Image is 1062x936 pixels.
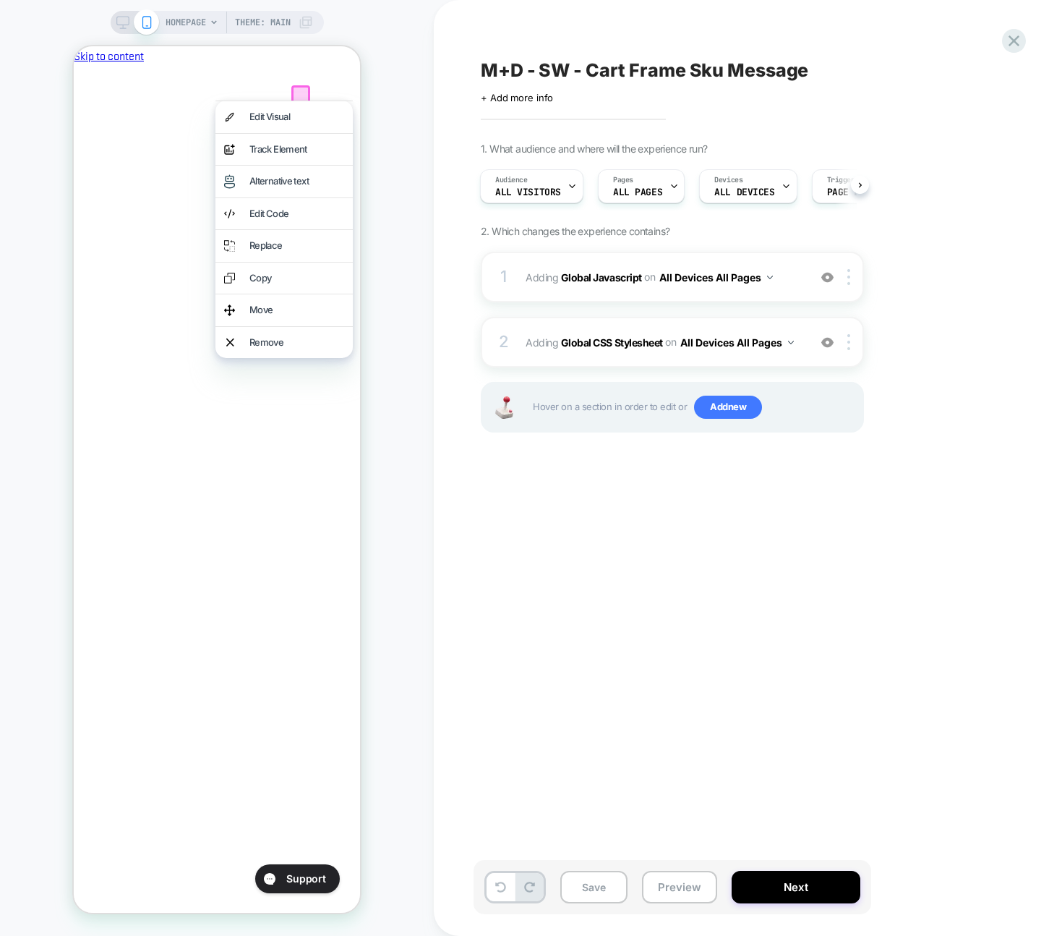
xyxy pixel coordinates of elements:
[481,59,808,81] span: M+D - SW - Cart Frame Sku Message
[174,813,272,852] iframe: Gorgias live chat messenger
[150,64,161,78] img: visual edit
[827,187,876,197] span: Page Load
[150,128,161,142] img: visual edit
[847,334,850,350] img: close
[694,396,762,419] span: Add new
[497,263,511,292] div: 1
[767,276,773,279] img: down arrow
[176,96,270,111] div: Track Element
[489,396,518,419] img: Joystick
[176,64,270,78] div: Edit Visual
[659,267,773,288] button: All Devices All Pages
[533,396,855,419] span: Hover on a section in order to edit or
[150,225,161,239] img: copy element
[821,336,834,349] img: crossed eye
[481,225,669,237] span: 2. Which changes the experience contains?
[821,271,834,284] img: crossed eye
[176,289,270,304] div: Remove
[176,257,270,271] div: Move
[526,267,801,288] span: Adding
[176,161,270,175] div: Edit Code
[788,341,794,344] img: down arrow
[150,161,161,175] img: edit code
[153,289,160,304] img: remove element
[176,192,270,207] div: Replace
[481,142,707,155] span: 1. What audience and where will the experience run?
[561,336,663,348] b: Global CSS Stylesheet
[495,187,561,197] span: All Visitors
[665,333,676,351] span: on
[481,92,553,103] span: + Add more info
[644,268,655,286] span: on
[166,11,206,34] span: HOMEPAGE
[176,225,270,239] div: Copy
[714,187,774,197] span: ALL DEVICES
[150,257,161,271] img: move element
[642,871,717,903] button: Preview
[714,175,742,185] span: Devices
[561,271,642,283] b: Global Javascript
[235,11,291,34] span: Theme: MAIN
[560,871,628,903] button: Save
[680,332,794,353] button: All Devices All Pages
[526,332,801,353] span: Adding
[176,128,270,142] div: Alternative text
[497,328,511,357] div: 2
[150,192,161,207] img: replace element
[613,175,633,185] span: Pages
[732,871,860,903] button: Next
[495,175,528,185] span: Audience
[827,175,855,185] span: Trigger
[613,187,662,197] span: ALL PAGES
[847,269,850,285] img: close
